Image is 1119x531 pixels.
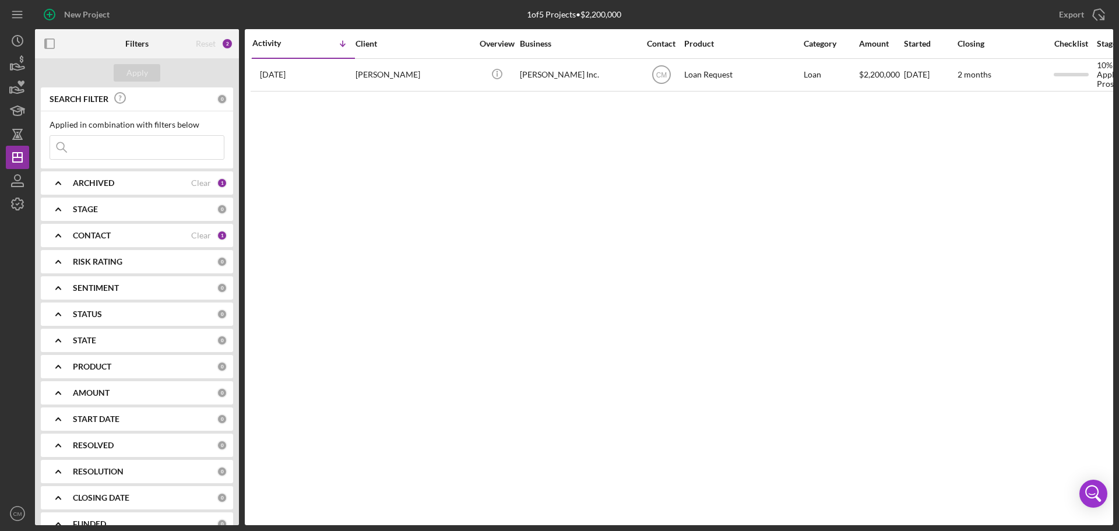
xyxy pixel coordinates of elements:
[520,39,636,48] div: Business
[191,178,211,188] div: Clear
[217,335,227,346] div: 0
[50,120,224,129] div: Applied in combination with filters below
[217,256,227,267] div: 0
[217,440,227,451] div: 0
[684,39,801,48] div: Product
[217,361,227,372] div: 0
[859,59,903,90] div: $2,200,000
[73,205,98,214] b: STAGE
[527,10,621,19] div: 1 of 5 Projects • $2,200,000
[260,70,286,79] time: 2025-07-09 19:43
[126,64,148,82] div: Apply
[196,39,216,48] div: Reset
[217,283,227,293] div: 0
[64,3,110,26] div: New Project
[73,441,114,450] b: RESOLVED
[6,502,29,525] button: CM
[656,71,667,79] text: CM
[217,94,227,104] div: 0
[50,94,108,104] b: SEARCH FILTER
[520,59,636,90] div: [PERSON_NAME] Inc.
[73,414,119,424] b: START DATE
[73,178,114,188] b: ARCHIVED
[217,230,227,241] div: 1
[639,39,683,48] div: Contact
[217,493,227,503] div: 0
[217,178,227,188] div: 1
[1046,39,1096,48] div: Checklist
[217,204,227,214] div: 0
[217,388,227,398] div: 0
[73,336,96,345] b: STATE
[1059,3,1084,26] div: Export
[958,39,1045,48] div: Closing
[73,310,102,319] b: STATUS
[114,64,160,82] button: Apply
[804,39,858,48] div: Category
[35,3,121,26] button: New Project
[221,38,233,50] div: 2
[252,38,304,48] div: Activity
[13,511,22,517] text: CM
[1079,480,1107,508] div: Open Intercom Messenger
[217,466,227,477] div: 0
[73,467,124,476] b: RESOLUTION
[859,39,903,48] div: Amount
[356,59,472,90] div: [PERSON_NAME]
[475,39,519,48] div: Overview
[73,388,110,398] b: AMOUNT
[125,39,149,48] b: Filters
[217,309,227,319] div: 0
[191,231,211,240] div: Clear
[73,493,129,502] b: CLOSING DATE
[73,362,111,371] b: PRODUCT
[73,283,119,293] b: SENTIMENT
[356,39,472,48] div: Client
[73,257,122,266] b: RISK RATING
[904,39,956,48] div: Started
[958,69,991,79] time: 2 months
[217,414,227,424] div: 0
[684,59,801,90] div: Loan Request
[1047,3,1113,26] button: Export
[73,231,111,240] b: CONTACT
[904,59,956,90] div: [DATE]
[73,519,106,529] b: FUNDED
[217,519,227,529] div: 0
[804,59,858,90] div: Loan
